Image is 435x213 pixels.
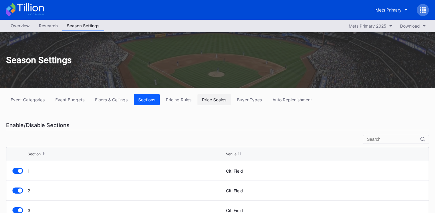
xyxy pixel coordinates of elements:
div: Research [34,21,62,30]
div: Event Categories [11,97,45,102]
button: Buyer Types [232,94,266,105]
div: Auto Replenishment [272,97,312,102]
button: Price Scales [197,94,231,105]
div: Floors & Ceilings [95,97,128,102]
a: Research [34,21,62,31]
div: 1 [28,168,224,174]
button: Sections [134,94,160,105]
a: Overview [6,21,34,31]
div: Mets Primary [375,7,402,12]
button: Event Categories [6,94,49,105]
div: Mets Primary 2025 [349,23,386,29]
a: Season Settings [62,21,104,31]
div: 3 [28,208,224,213]
div: Download [400,23,420,29]
div: Buyer Types [237,97,262,102]
input: Search [367,137,420,142]
button: Download [397,22,429,30]
div: Citi Field [226,208,423,213]
div: Price Scales [202,97,226,102]
button: Event Budgets [51,94,89,105]
div: Citi Field [226,188,423,193]
button: Floors & Ceilings [91,94,132,105]
button: Auto Replenishment [268,94,317,105]
div: Citi Field [226,168,423,174]
div: Section [28,152,41,156]
button: Mets Primary [371,4,412,15]
button: Pricing Rules [161,94,196,105]
div: Venue [226,152,237,156]
div: Event Budgets [55,97,84,102]
div: Overview [6,21,34,30]
div: 2 [28,188,224,193]
button: Mets Primary 2025 [346,22,396,30]
div: Enable/Disable Sections [6,120,429,130]
div: Sections [138,97,155,102]
div: Pricing Rules [166,97,191,102]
